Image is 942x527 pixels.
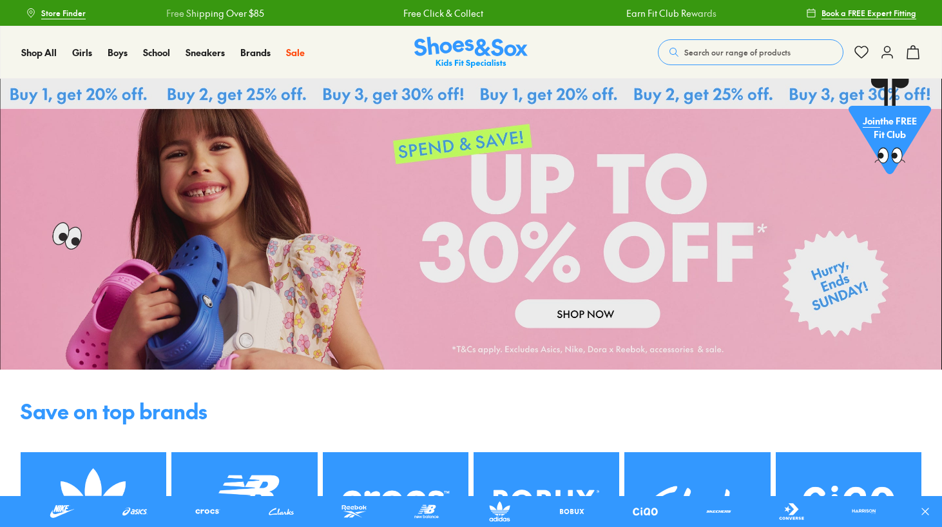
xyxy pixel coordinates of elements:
a: Shoes & Sox [414,37,528,68]
span: Store Finder [41,7,86,19]
a: Sneakers [186,46,225,59]
a: Shop All [21,46,57,59]
a: Boys [108,46,128,59]
a: Brands [240,46,271,59]
button: Search our range of products [658,39,843,65]
span: Book a FREE Expert Fitting [822,7,916,19]
a: Sale [286,46,305,59]
span: Search our range of products [684,46,791,58]
a: Book a FREE Expert Fitting [806,1,916,25]
img: SNS_Logo_Responsive.svg [414,37,528,68]
a: Store Finder [26,1,86,25]
a: Free Click & Collect [341,6,421,20]
a: School [143,46,170,59]
a: Earn Fit Club Rewards [564,6,655,20]
span: Join [863,114,880,127]
p: the FREE Fit Club [849,104,931,152]
a: Free Shipping Over $85 [104,6,202,20]
a: Jointhe FREE Fit Club [849,78,931,181]
a: Girls [72,46,92,59]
